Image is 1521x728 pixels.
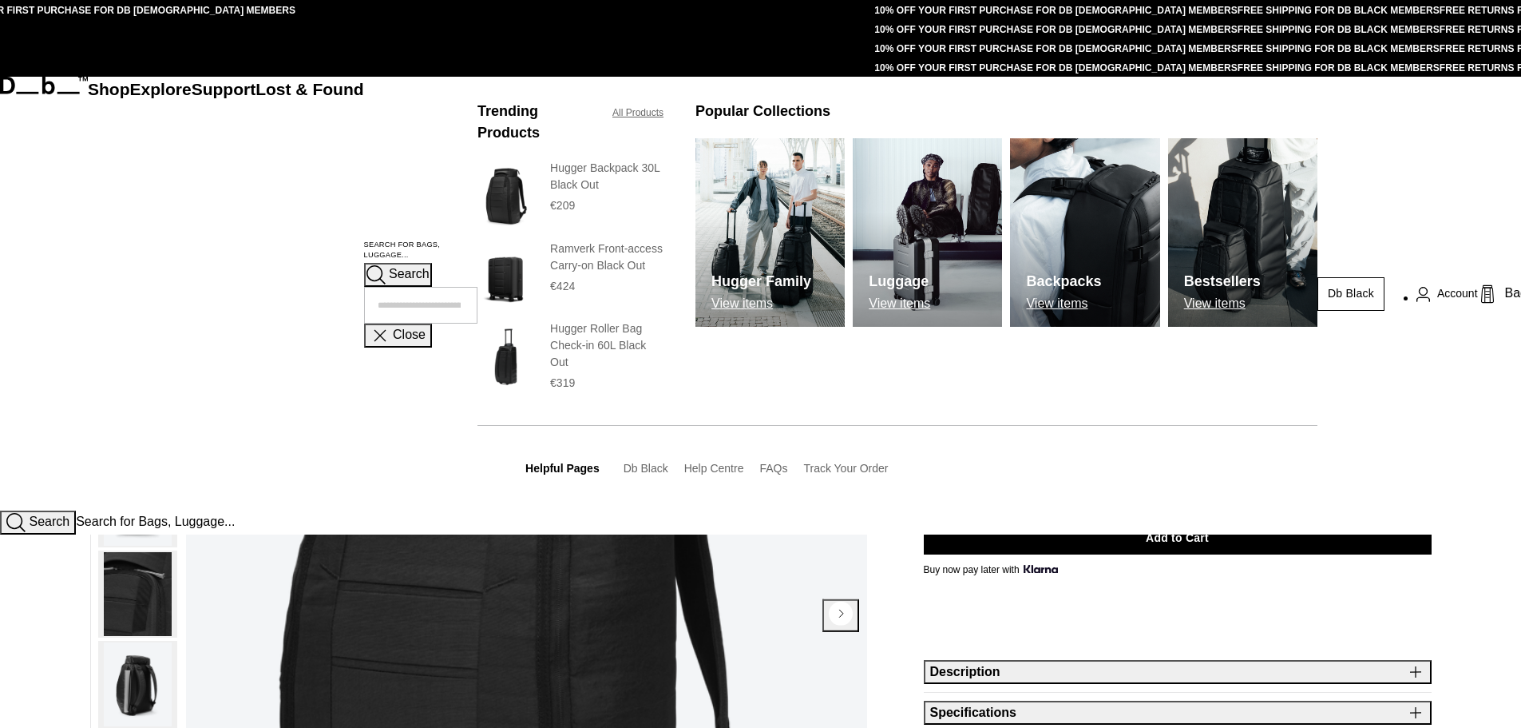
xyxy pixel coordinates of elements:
[477,320,663,393] a: Hugger Roller Bag Check-in 60L Black Out Hugger Roller Bag Check-in 60L Black Out €319
[550,280,575,292] span: €424
[874,5,1237,16] a: 10% OFF YOUR FIRST PURCHASE FOR DB [DEMOGRAPHIC_DATA] MEMBERS
[1238,5,1440,16] a: FREE SHIPPING FOR DB BLACK MEMBERS
[803,462,888,475] a: Track Your Order
[874,43,1237,54] a: 10% OFF YOUR FIRST PURCHASE FOR DB [DEMOGRAPHIC_DATA] MEMBERS
[1238,62,1440,74] a: FREE SHIPPING FOR DB BLACK MEMBERS
[550,376,575,389] span: €319
[389,268,430,281] span: Search
[1184,296,1261,311] p: View items
[711,296,811,311] p: View items
[550,160,663,193] h3: Hugger Backpack 30L Black Out
[1024,565,1058,573] img: {"height" => 20, "alt" => "Klarna"}
[192,80,256,98] a: Support
[874,62,1237,74] a: 10% OFF YOUR FIRST PURCHASE FOR DB [DEMOGRAPHIC_DATA] MEMBERS
[695,101,830,122] h3: Popular Collections
[1026,271,1101,292] h3: Backpacks
[364,324,432,348] button: Close
[477,160,663,233] a: Hugger Backpack 30L Black Out Hugger Backpack 30L Black Out €209
[1416,284,1478,304] a: Account
[759,462,787,475] a: FAQs
[822,599,859,631] button: Next slide
[364,240,478,262] label: Search for Bags, Luggage...
[853,138,1002,327] img: Db
[364,263,432,287] button: Search
[1026,296,1101,311] p: View items
[1238,43,1440,54] a: FREE SHIPPING FOR DB BLACK MEMBERS
[1437,285,1478,302] span: Account
[29,515,69,528] span: Search
[393,328,426,342] span: Close
[869,271,930,292] h3: Luggage
[853,138,1002,327] a: Db Luggage View items
[624,462,668,475] a: Db Black
[477,241,534,313] img: Ramverk Front-access Carry-on Black Out
[1238,24,1440,35] a: FREE SHIPPING FOR DB BLACK MEMBERS
[924,701,1432,725] button: Specifications
[924,521,1432,555] button: Add to Cart
[684,462,744,475] a: Help Centre
[1010,138,1159,327] a: Db Backpacks View items
[1317,277,1384,311] a: Db Black
[104,552,172,636] img: Hugger Backpack 30L Charcoal Grey
[255,80,363,98] a: Lost & Found
[477,320,534,393] img: Hugger Roller Bag Check-in 60L Black Out
[477,101,596,144] h3: Trending Products
[104,642,172,726] img: Hugger Backpack 30L Charcoal Grey
[695,138,845,327] img: Db
[695,138,845,327] a: Db Hugger Family View items
[477,241,663,313] a: Ramverk Front-access Carry-on Black Out Ramverk Front-access Carry-on Black Out €424
[88,80,130,98] a: Shop
[550,241,663,274] h3: Ramverk Front-access Carry-on Black Out
[711,271,811,292] h3: Hugger Family
[1184,271,1261,292] h3: Bestsellers
[869,296,930,311] p: View items
[98,551,177,638] button: Hugger Backpack 30L Charcoal Grey
[1010,138,1159,327] img: Db
[98,641,177,728] button: Hugger Backpack 30L Charcoal Grey
[477,160,534,233] img: Hugger Backpack 30L Black Out
[924,660,1432,684] button: Description
[550,320,663,371] h3: Hugger Roller Bag Check-in 60L Black Out
[1168,138,1317,327] img: Db
[1168,138,1317,327] a: Db Bestsellers View items
[612,105,663,120] a: All Products
[874,24,1237,35] a: 10% OFF YOUR FIRST PURCHASE FOR DB [DEMOGRAPHIC_DATA] MEMBERS
[924,563,1059,577] span: Buy now pay later with
[88,77,364,511] nav: Main Navigation
[130,80,192,98] a: Explore
[550,199,575,212] span: €209
[525,460,600,477] h3: Helpful Pages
